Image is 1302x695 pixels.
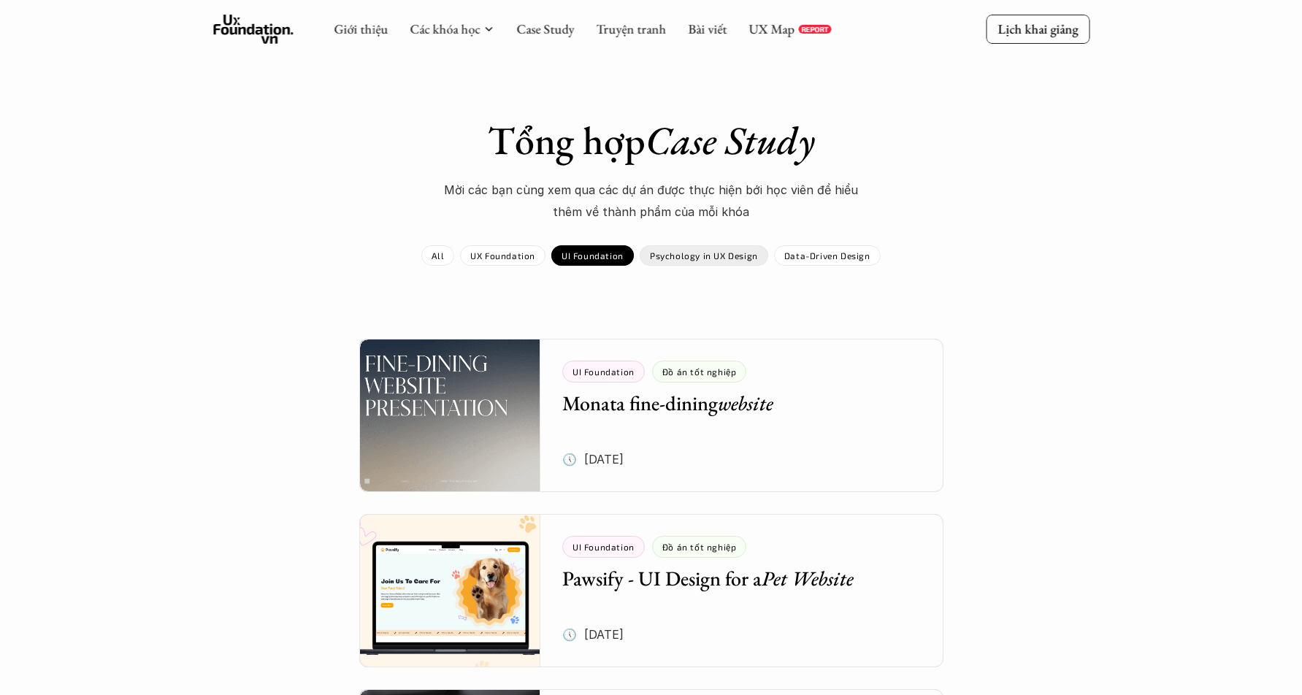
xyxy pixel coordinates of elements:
[801,25,828,34] p: REPORT
[334,20,388,37] a: Giới thiệu
[784,250,870,261] p: Data-Driven Design
[997,20,1078,37] p: Lịch khai giảng
[396,117,907,164] h1: Tổng hợp
[359,514,943,667] a: UI FoundationĐồ án tốt nghiệpPawsify - UI Design for aPet Website🕔 [DATE]
[562,250,624,261] p: UI Foundation
[470,250,535,261] p: UX Foundation
[460,245,545,266] a: UX Foundation
[650,250,758,261] p: Psychology in UX Design
[774,245,881,266] a: Data-Driven Design
[596,20,666,37] a: Truyện tranh
[410,20,480,37] a: Các khóa học
[516,20,574,37] a: Case Study
[421,245,454,266] a: All
[798,25,831,34] a: REPORT
[359,339,943,492] a: UI FoundationĐồ án tốt nghiệpMonata fine-diningwebsite🕔 [DATE]
[432,250,444,261] p: All
[551,245,634,266] a: UI Foundation
[432,179,870,223] p: Mời các bạn cùng xem qua các dự án được thực hiện bới học viên để hiểu thêm về thành phẩm của mỗi...
[688,20,727,37] a: Bài viết
[646,115,815,166] em: Case Study
[640,245,768,266] a: Psychology in UX Design
[748,20,794,37] a: UX Map
[986,15,1090,43] a: Lịch khai giảng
